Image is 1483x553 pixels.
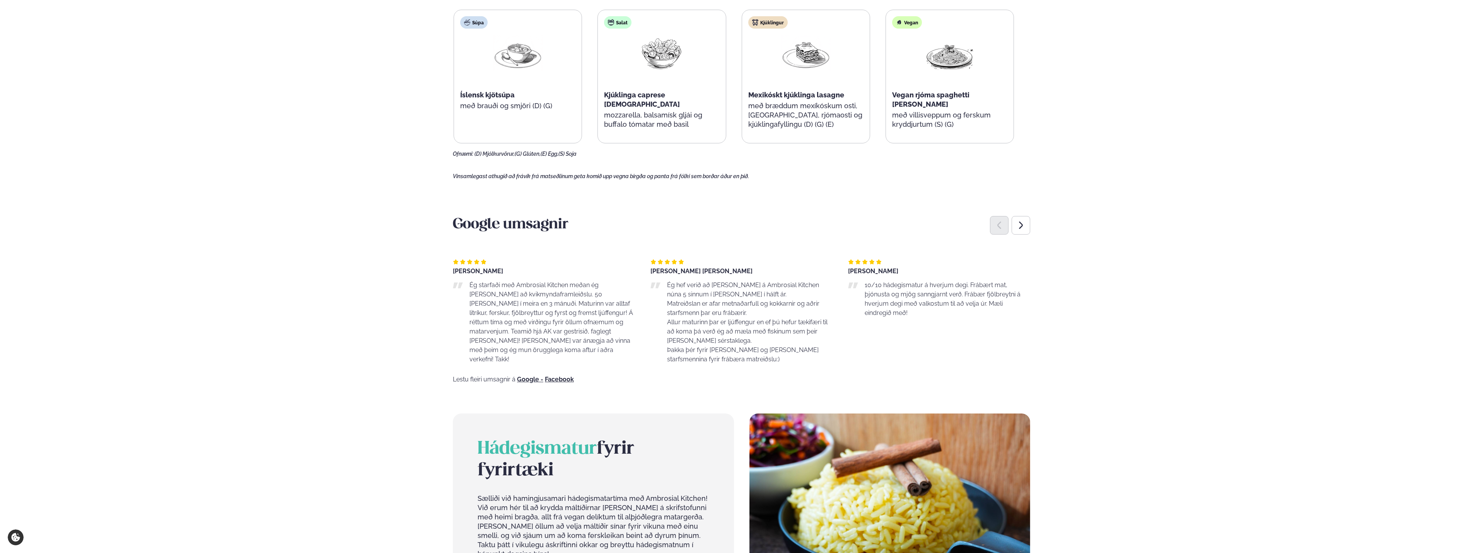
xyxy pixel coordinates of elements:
[558,151,577,157] span: (S) Soja
[1012,216,1030,235] div: Next slide
[464,19,470,26] img: soup.svg
[453,151,473,157] span: Ofnæmi:
[460,101,575,111] p: með brauði og smjöri (D) (G)
[667,318,833,345] p: Allur maturinn þar er ljúffengur en ef þú hefur tækifæri til að koma þá verð ég að mæla með fiski...
[752,19,758,26] img: chicken.svg
[748,16,788,29] div: Kjúklingur
[493,35,543,71] img: Soup.png
[460,91,515,99] span: Íslensk kjötsúpa
[517,376,543,383] a: Google -
[892,91,969,108] span: Vegan rjóma spaghetti [PERSON_NAME]
[892,16,922,29] div: Vegan
[848,268,1030,274] div: [PERSON_NAME]
[453,216,1030,234] h3: Google umsagnir
[453,173,749,179] span: Vinsamlegast athugið að frávik frá matseðlinum geta komið upp vegna birgða og panta frá fólki sem...
[541,151,558,157] span: (E) Egg,
[453,376,515,383] span: Lestu fleiri umsagnir á
[460,16,488,29] div: Súpa
[604,16,631,29] div: Salat
[604,111,719,129] p: mozzarella, balsamísk gljái og buffalo tómatar með basil
[781,35,831,71] img: Lasagna.png
[474,151,515,157] span: (D) Mjólkurvörur,
[608,19,614,26] img: salad.svg
[637,35,686,71] img: Salad.png
[650,268,833,274] div: [PERSON_NAME] [PERSON_NAME]
[8,529,24,545] a: Cookie settings
[748,91,844,99] span: Mexikóskt kjúklinga lasagne
[667,299,833,318] p: Matreiðslan er afar metnaðarfull og kokkarnir og aðrir starfsmenn þar eru frábærir.
[667,345,833,364] p: Þakka þér fyrir [PERSON_NAME] og [PERSON_NAME] starfsmennina fyrir frábæra matreiðslu:)
[925,35,974,71] img: Spagetti.png
[515,151,541,157] span: (G) Glúten,
[478,441,597,458] span: Hádegismatur
[892,111,1007,129] p: með villisveppum og ferskum kryddjurtum (S) (G)
[865,281,1021,316] span: 10/10 hádegismatur á hverjum degi. Frábært mat, þjónusta og mjög sanngjarnt verð. Frábær fjölbrey...
[478,438,709,482] h2: fyrir fyrirtæki
[748,101,864,129] p: með bræddum mexíkóskum osti, [GEOGRAPHIC_DATA], rjómaosti og kjúklingafyllingu (D) (G) (E)
[545,376,574,383] a: Facebook
[990,216,1009,235] div: Previous slide
[453,268,635,274] div: [PERSON_NAME]
[604,91,680,108] span: Kjúklinga caprese [DEMOGRAPHIC_DATA]
[896,19,902,26] img: Vegan.svg
[667,281,833,299] p: Ég hef verið að [PERSON_NAME] á Ambrosial Kitchen núna 5 sinnum í [PERSON_NAME] í hálft ár.
[469,281,633,363] span: Ég starfaði með Ambrosial Kitchen meðan ég [PERSON_NAME] að kvikmyndaframleiðslu. 50 [PERSON_NAME...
